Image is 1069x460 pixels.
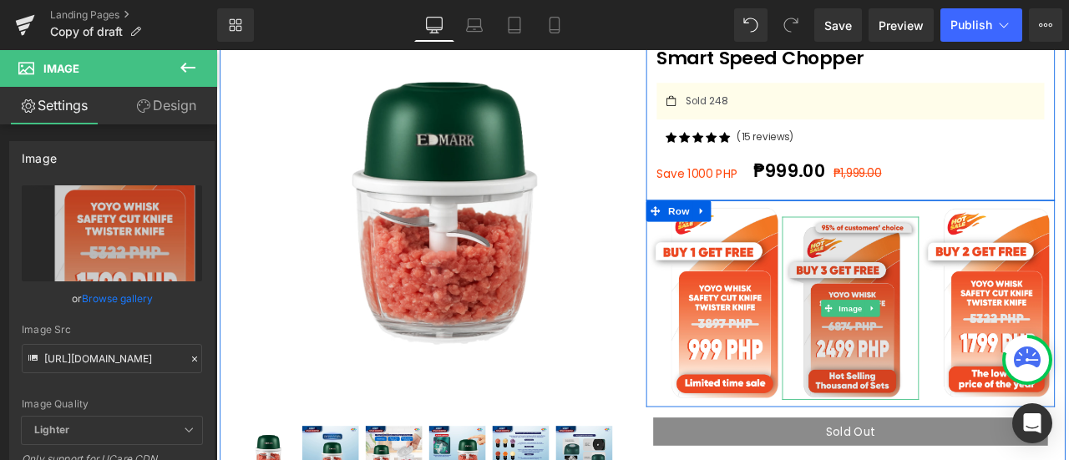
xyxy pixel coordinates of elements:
[637,129,722,159] span: ₱999.00
[950,18,992,32] span: Publish
[522,138,628,158] p: Save 1000 PHP
[1029,8,1062,42] button: More
[531,179,565,204] span: Row
[534,8,575,42] a: Mobile
[774,8,808,42] button: Redo
[22,142,57,165] div: Image
[43,62,79,75] span: Image
[734,8,768,42] button: Undo
[616,95,844,113] p: (15 reviews)
[556,54,606,67] p: Sold 248
[34,423,69,436] b: Lighter
[82,284,153,313] a: Browse gallery
[732,137,788,156] span: ₱1,999.00
[50,8,217,22] a: Landing Pages
[22,398,202,410] div: Image Quality
[22,324,202,336] div: Image Src
[454,8,494,42] a: Laptop
[50,25,123,38] span: Copy of draft
[414,8,454,42] a: Desktop
[940,8,1022,42] button: Publish
[824,17,852,34] span: Save
[494,8,534,42] a: Tablet
[734,296,769,316] span: Image
[1012,403,1052,443] div: Open Intercom Messenger
[22,290,202,307] div: or
[768,296,786,316] a: Expand / Collapse
[217,8,254,42] a: New Library
[22,344,202,373] input: Link
[565,179,586,204] a: Expand / Collapse
[879,17,924,34] span: Preview
[869,8,934,42] a: Preview
[112,87,220,124] a: Design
